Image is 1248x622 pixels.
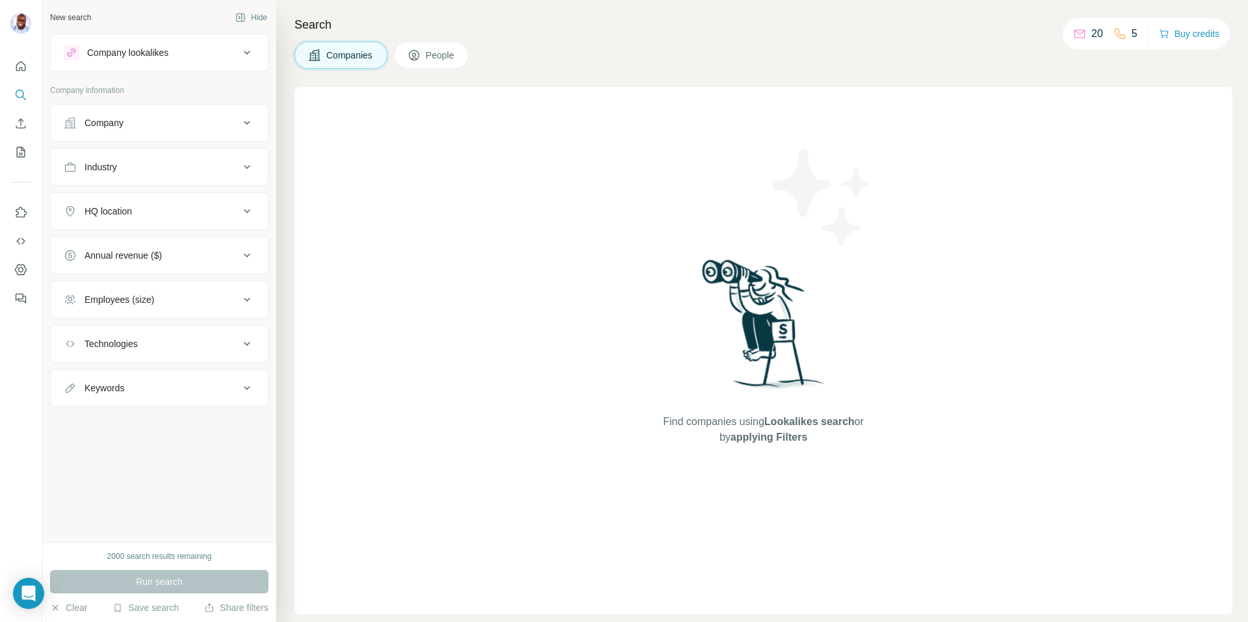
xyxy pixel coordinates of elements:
[764,139,881,256] img: Surfe Illustration - Stars
[326,49,374,62] span: Companies
[84,382,124,395] div: Keywords
[1159,25,1219,43] button: Buy credits
[84,161,117,174] div: Industry
[84,293,154,306] div: Employees (size)
[50,601,87,614] button: Clear
[107,551,212,562] div: 2000 search results remaining
[294,16,1232,34] h4: Search
[51,284,268,315] button: Employees (size)
[426,49,456,62] span: People
[51,240,268,271] button: Annual revenue ($)
[731,432,807,443] span: applying Filters
[696,256,831,401] img: Surfe Illustration - Woman searching with binoculars
[51,151,268,183] button: Industry
[204,601,268,614] button: Share filters
[51,37,268,68] button: Company lookalikes
[226,8,276,27] button: Hide
[10,140,31,164] button: My lists
[112,601,179,614] button: Save search
[10,287,31,310] button: Feedback
[87,46,168,59] div: Company lookalikes
[84,205,132,218] div: HQ location
[13,578,44,609] div: Open Intercom Messenger
[659,414,867,445] span: Find companies using or by
[10,83,31,107] button: Search
[10,258,31,281] button: Dashboard
[50,12,91,23] div: New search
[84,116,123,129] div: Company
[51,328,268,359] button: Technologies
[50,84,268,96] p: Company information
[84,249,162,262] div: Annual revenue ($)
[10,229,31,253] button: Use Surfe API
[51,196,268,227] button: HQ location
[764,416,855,427] span: Lookalikes search
[10,112,31,135] button: Enrich CSV
[84,337,138,350] div: Technologies
[51,107,268,138] button: Company
[51,372,268,404] button: Keywords
[1132,26,1137,42] p: 5
[10,55,31,78] button: Quick start
[1091,26,1103,42] p: 20
[10,13,31,34] img: Avatar
[10,201,31,224] button: Use Surfe on LinkedIn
